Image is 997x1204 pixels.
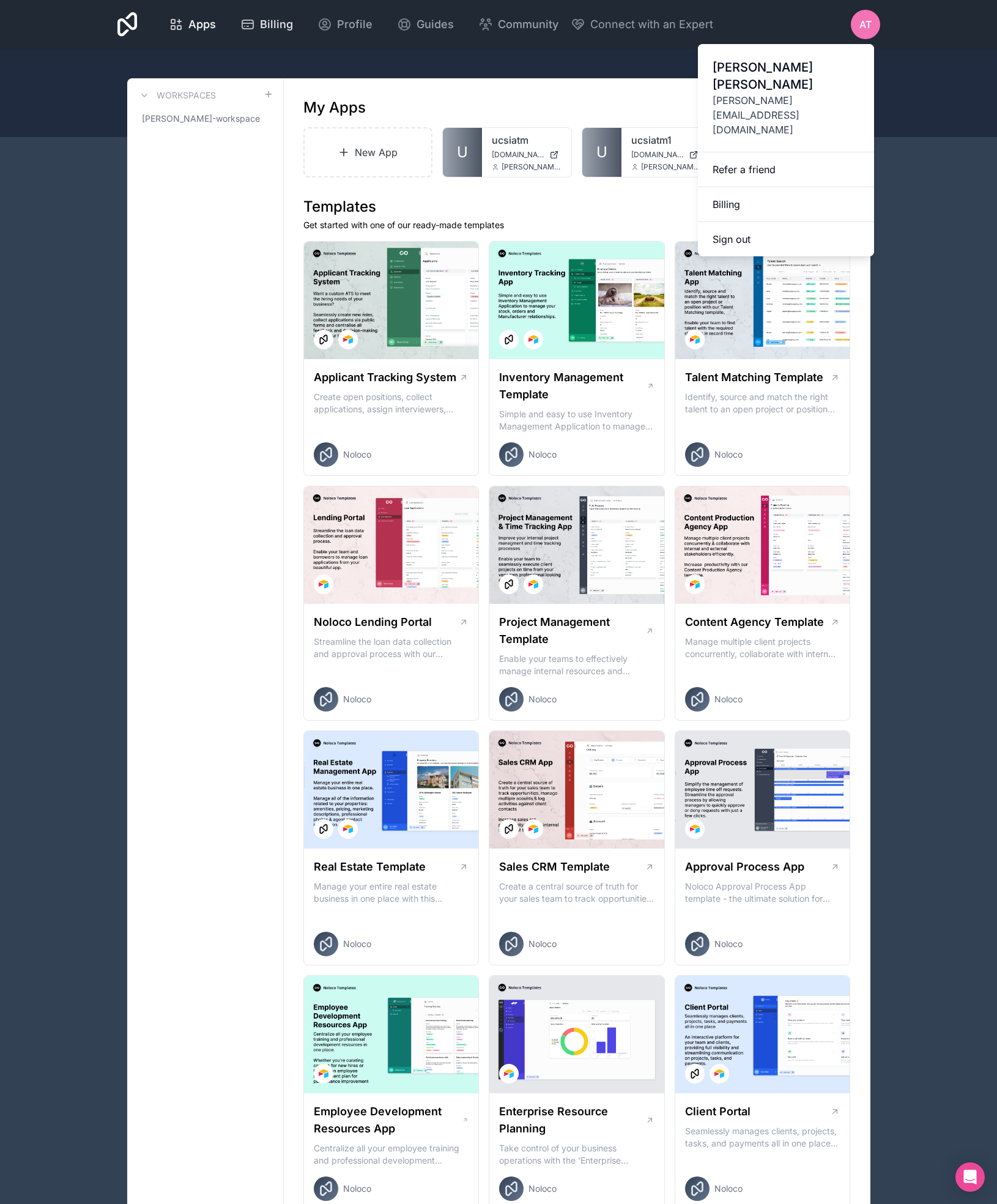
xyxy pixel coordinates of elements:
a: [PERSON_NAME]-workspace [137,108,273,130]
h1: Enterprise Resource Planning [499,1103,645,1137]
a: U [582,128,621,177]
h1: Inventory Management Template [499,369,646,403]
h1: Applicant Tracking System [314,369,456,386]
img: Airtable Logo [690,579,700,589]
span: U [596,143,607,162]
h1: Approval Process App [685,858,804,875]
img: Airtable Logo [319,579,328,589]
a: Billing [231,11,303,38]
a: ucsiatm [492,133,562,147]
span: [PERSON_NAME]-workspace [142,113,260,125]
span: Noloco [714,693,743,705]
a: Community [469,11,568,38]
p: Manage your entire real estate business in one place with this comprehensive real estate transact... [314,880,469,905]
a: [DOMAIN_NAME] [631,150,701,160]
p: Identify, source and match the right talent to an open project or position with our Talent Matchi... [685,391,840,415]
span: Guides [417,16,454,33]
span: [PERSON_NAME] [PERSON_NAME] [713,59,859,93]
span: Connect with an Expert [590,16,713,33]
a: [DOMAIN_NAME] [492,150,562,160]
h1: Client Portal [685,1103,751,1120]
span: Noloco [528,448,557,461]
a: U [443,128,482,177]
a: New App [303,127,433,177]
a: Apps [159,11,226,38]
span: AT [859,17,872,32]
img: Airtable Logo [343,335,353,344]
span: U [457,143,468,162]
img: Airtable Logo [343,824,353,834]
a: Guides [387,11,464,38]
a: Workspaces [137,88,216,103]
span: [PERSON_NAME][EMAIL_ADDRESS][DOMAIN_NAME] [502,162,562,172]
h1: Sales CRM Template [499,858,610,875]
a: Profile [308,11,382,38]
p: Create a central source of truth for your sales team to track opportunities, manage multiple acco... [499,880,654,905]
button: Sign out [698,222,874,256]
span: Community [498,16,558,33]
span: Noloco [343,448,371,461]
span: Apps [188,16,216,33]
a: ucsiatm1 [631,133,701,147]
h1: Talent Matching Template [685,369,823,386]
span: Profile [337,16,372,33]
h1: My Apps [303,98,366,117]
p: Enable your teams to effectively manage internal resources and execute client projects on time. [499,653,654,677]
a: Billing [698,187,874,222]
img: Airtable Logo [690,335,700,344]
p: Centralize all your employee training and professional development resources in one place. Whethe... [314,1142,469,1167]
h1: Content Agency Template [685,614,824,631]
img: Airtable Logo [528,579,538,589]
img: Airtable Logo [528,335,538,344]
h1: Templates [303,197,851,217]
span: [DOMAIN_NAME] [631,150,684,160]
p: Simple and easy to use Inventory Management Application to manage your stock, orders and Manufact... [499,408,654,433]
p: Get started with one of our ready-made templates [303,219,851,231]
span: [PERSON_NAME][EMAIL_ADDRESS][DOMAIN_NAME] [641,162,701,172]
p: Seamlessly manages clients, projects, tasks, and payments all in one place An interactive platfor... [685,1125,840,1150]
p: Manage multiple client projects concurrently, collaborate with internal and external stakeholders... [685,636,840,660]
h1: Employee Development Resources App [314,1103,462,1137]
h3: Workspaces [157,89,216,102]
span: Noloco [528,1183,557,1195]
a: Refer a friend [698,152,874,187]
h1: Noloco Lending Portal [314,614,432,631]
span: Noloco [714,1183,743,1195]
div: Open Intercom Messenger [955,1162,985,1192]
span: Billing [260,16,293,33]
span: [PERSON_NAME][EMAIL_ADDRESS][DOMAIN_NAME] [713,93,859,137]
span: Noloco [528,693,557,705]
h1: Project Management Template [499,614,645,648]
span: Noloco [528,938,557,950]
button: Connect with an Expert [571,16,713,33]
p: Noloco Approval Process App template - the ultimate solution for managing your employee's time of... [685,880,840,905]
img: Airtable Logo [528,824,538,834]
span: [DOMAIN_NAME] [492,150,544,160]
img: Airtable Logo [690,824,700,834]
img: Airtable Logo [504,1069,514,1079]
p: Take control of your business operations with the 'Enterprise Resource Planning' template. This c... [499,1142,654,1167]
span: Noloco [343,938,371,950]
span: Noloco [343,1183,371,1195]
img: Airtable Logo [319,1069,328,1079]
img: Airtable Logo [714,1069,724,1079]
p: Create open positions, collect applications, assign interviewers, centralise candidate feedback a... [314,391,469,415]
span: Noloco [343,693,371,705]
h1: Real Estate Template [314,858,426,875]
span: Noloco [714,448,743,461]
span: Noloco [714,938,743,950]
p: Streamline the loan data collection and approval process with our Lending Portal template. [314,636,469,660]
